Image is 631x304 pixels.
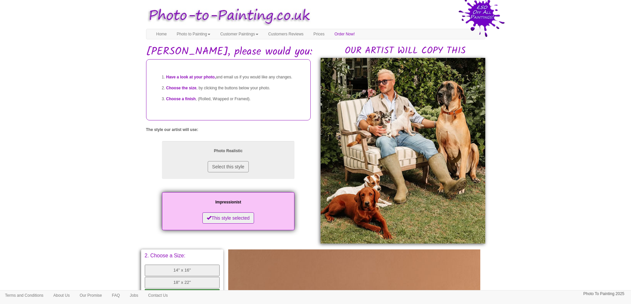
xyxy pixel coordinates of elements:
[146,127,198,133] label: The style our artist will use:
[166,86,196,90] span: Choose the size
[166,75,216,79] span: Have a look at your photo,
[308,29,329,39] a: Prices
[321,58,485,244] img: Dominique, please would you:
[146,46,485,58] h1: [PERSON_NAME], please would you:
[169,148,288,154] p: Photo Realistic
[145,277,220,288] button: 18" x 22"
[583,290,624,297] p: Photo To Painting 2025
[172,29,215,39] a: Photo to Painting
[166,72,304,83] li: and email us if you would like any changes.
[169,199,288,206] p: Impressionist
[125,290,143,300] a: Jobs
[263,29,309,39] a: Customers Reviews
[75,290,107,300] a: Our Promise
[166,83,304,94] li: , by clicking the buttons below your photo.
[208,161,248,172] button: Select this style
[202,212,254,224] button: This style selected
[143,290,173,300] a: Contact Us
[151,29,172,39] a: Home
[330,29,360,39] a: Order Now!
[145,289,220,301] button: 24" x 28"
[166,94,304,105] li: , (Rolled, Wrapped or Framed).
[107,290,125,300] a: FAQ
[143,3,312,29] img: Photo to Painting
[145,265,220,276] button: 14" x 16"
[326,46,485,56] h2: OUR ARTIST WILL COPY THIS
[215,29,263,39] a: Customer Paintings
[145,253,220,258] p: 2. Choose a Size:
[166,97,196,101] span: Choose a finish
[48,290,75,300] a: About Us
